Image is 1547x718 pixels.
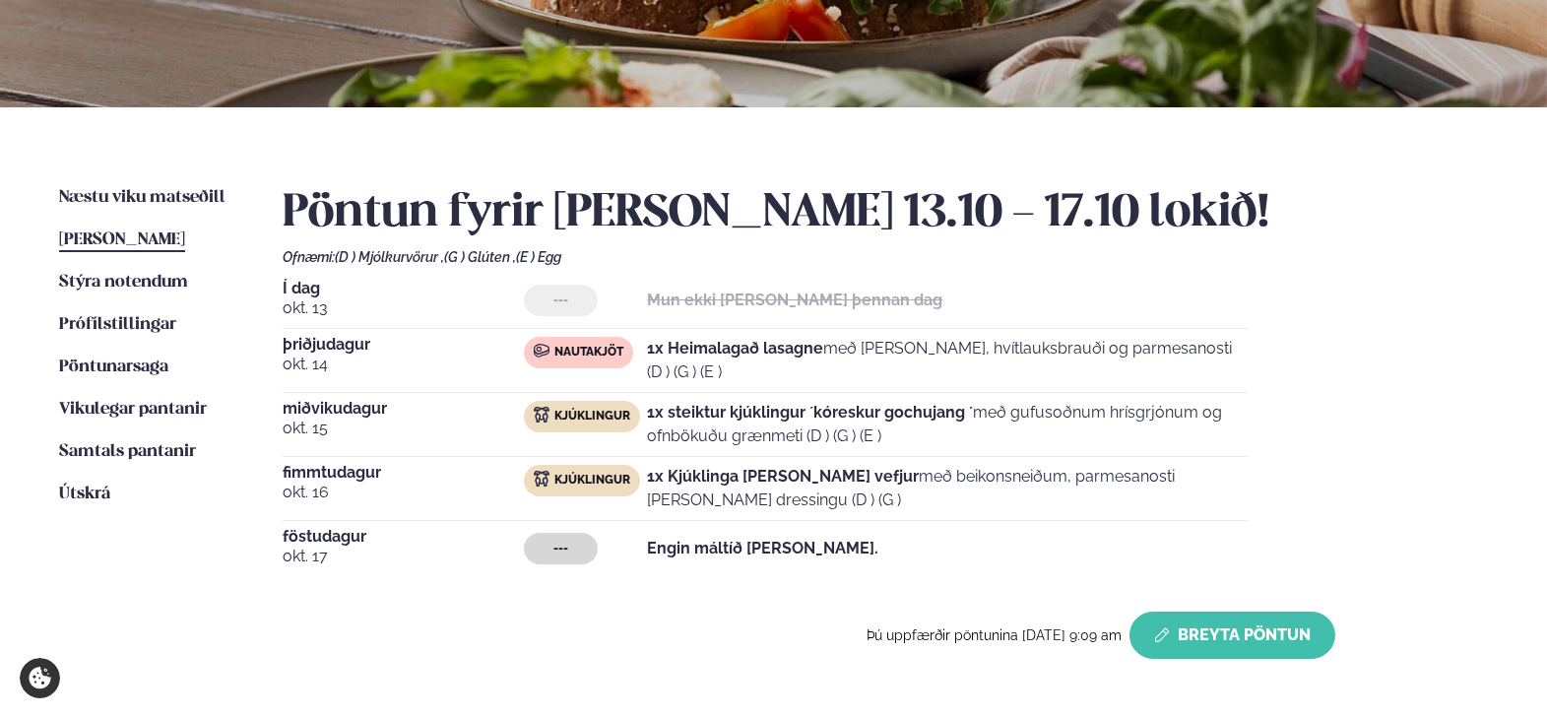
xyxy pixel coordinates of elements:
span: (D ) Mjólkurvörur , [335,249,444,265]
strong: Mun ekki [PERSON_NAME] þennan dag [647,291,942,309]
p: með [PERSON_NAME], hvítlauksbrauði og parmesanosti (D ) (G ) (E ) [647,337,1248,384]
span: Samtals pantanir [59,443,196,460]
a: Vikulegar pantanir [59,398,207,422]
strong: Engin máltíð [PERSON_NAME]. [647,539,878,557]
span: miðvikudagur [283,401,524,417]
h2: Pöntun fyrir [PERSON_NAME] 13.10 - 17.10 lokið! [283,186,1488,241]
a: Útskrá [59,483,110,506]
span: Næstu viku matseðill [59,189,226,206]
button: Breyta Pöntun [1129,612,1335,659]
div: Ofnæmi: [283,249,1488,265]
a: Prófílstillingar [59,313,176,337]
span: Kjúklingur [554,473,630,489]
a: Pöntunarsaga [59,356,168,379]
span: --- [553,541,568,556]
span: okt. 17 [283,545,524,568]
span: Stýra notendum [59,274,188,291]
a: Stýra notendum [59,271,188,294]
span: [PERSON_NAME] [59,231,185,248]
span: Nautakjöt [554,345,623,360]
span: (E ) Egg [516,249,561,265]
span: Vikulegar pantanir [59,401,207,418]
a: [PERSON_NAME] [59,228,185,252]
strong: 1x steiktur kjúklingur ´kóreskur gochujang ´ [647,403,973,422]
span: --- [553,293,568,308]
span: föstudagur [283,529,524,545]
a: Cookie settings [20,658,60,698]
span: okt. 15 [283,417,524,440]
strong: 1x Kjúklinga [PERSON_NAME] vefjur [647,467,919,486]
span: Þú uppfærðir pöntunina [DATE] 9:09 am [867,627,1122,643]
a: Næstu viku matseðill [59,186,226,210]
span: Í dag [283,281,524,296]
img: chicken.svg [534,471,549,487]
span: (G ) Glúten , [444,249,516,265]
p: með beikonsneiðum, parmesanosti [PERSON_NAME] dressingu (D ) (G ) [647,465,1248,512]
span: Pöntunarsaga [59,359,168,375]
img: beef.svg [534,343,549,359]
span: fimmtudagur [283,465,524,481]
span: Kjúklingur [554,409,630,424]
span: þriðjudagur [283,337,524,353]
a: Samtals pantanir [59,440,196,464]
span: okt. 14 [283,353,524,376]
span: Útskrá [59,486,110,502]
span: okt. 16 [283,481,524,504]
span: Prófílstillingar [59,316,176,333]
img: chicken.svg [534,407,549,423]
p: með gufusoðnum hrísgrjónum og ofnbökuðu grænmeti (D ) (G ) (E ) [647,401,1248,448]
span: okt. 13 [283,296,524,320]
strong: 1x Heimalagað lasagne [647,339,823,358]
